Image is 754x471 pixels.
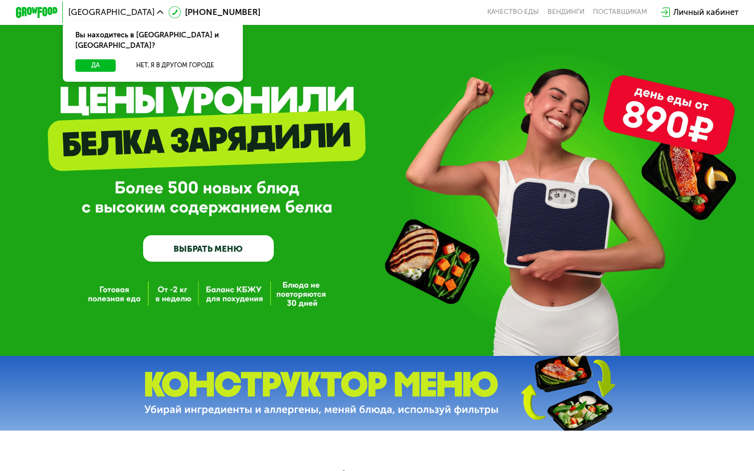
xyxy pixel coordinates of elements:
[673,6,739,18] div: Личный кабинет
[169,6,261,18] a: [PHONE_NUMBER]
[120,59,230,72] button: Нет, я в другом городе
[487,8,539,16] a: Качество еды
[143,235,273,261] a: ВЫБРАТЬ МЕНЮ
[68,8,155,16] span: [GEOGRAPHIC_DATA]
[63,22,243,60] div: Вы находитесь в [GEOGRAPHIC_DATA] и [GEOGRAPHIC_DATA]?
[548,8,584,16] a: Вендинги
[593,8,647,16] div: поставщикам
[75,59,116,72] button: Да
